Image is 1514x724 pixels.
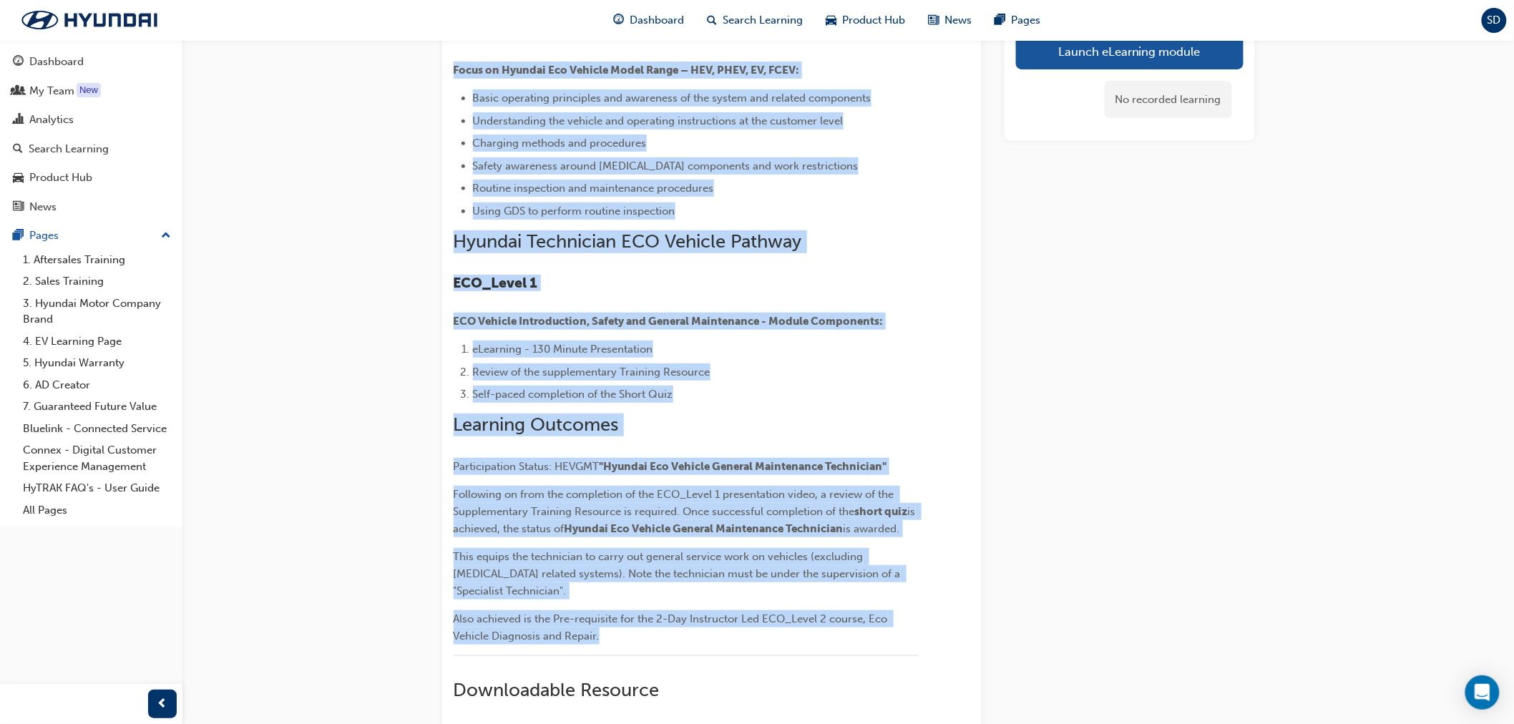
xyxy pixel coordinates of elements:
[917,6,983,35] a: news-iconNews
[6,46,177,222] button: DashboardMy TeamAnalyticsSearch LearningProduct HubNews
[1016,33,1244,69] a: Launch eLearning module
[6,49,177,75] a: Dashboard
[17,293,177,331] a: 3. Hyundai Motor Company Brand
[602,6,695,35] a: guage-iconDashboard
[1465,675,1500,710] div: Open Intercom Messenger
[6,194,177,220] a: News
[6,165,177,191] a: Product Hub
[157,695,168,713] span: prev-icon
[473,182,714,195] span: Routine inspection and maintenance procedures
[928,11,939,29] span: news-icon
[17,249,177,271] a: 1. Aftersales Training
[29,141,109,157] div: Search Learning
[454,488,897,518] span: Following on from the completion of the ECO_Level 1 presentation video, a review of the Supplemen...
[454,550,904,597] span: This equips the technician to carry out general service work on vehicles (excluding [MEDICAL_DATA...
[29,170,92,186] div: Product Hub
[13,114,24,127] span: chart-icon
[13,85,24,98] span: people-icon
[613,11,624,29] span: guage-icon
[565,522,844,535] span: Hyundai Eco Vehicle General Maintenance Technician
[13,56,24,69] span: guage-icon
[17,499,177,522] a: All Pages
[454,315,884,328] span: ECO Vehicle Introduction, Safety and General Maintenance - Module Components:
[695,6,814,35] a: search-iconSearch Learning
[454,275,538,291] span: ECO_Level 1
[1105,80,1232,118] div: No recorded learning
[983,6,1052,35] a: pages-iconPages
[855,505,908,518] span: short quiz
[17,331,177,353] a: 4. EV Learning Page
[454,460,600,473] span: Participation Status: HEVGMT
[17,396,177,418] a: 7. Guaranteed Future Value
[473,205,675,217] span: Using GDS to perform routine inspection
[630,12,684,29] span: Dashboard
[454,679,660,701] span: Downloadable Resource
[17,270,177,293] a: 2. Sales Training
[473,366,710,378] span: Review of the supplementary Training Resource
[77,83,101,97] div: Tooltip anchor
[473,160,859,172] span: Safety awareness around [MEDICAL_DATA] components and work restrictions
[17,374,177,396] a: 6. AD Creator
[473,92,871,104] span: Basic operating principles and awareness of the system and related components
[13,172,24,185] span: car-icon
[473,388,673,401] span: Self-paced completion of the Short Quiz
[6,222,177,249] button: Pages
[29,83,74,99] div: My Team
[13,230,24,243] span: pages-icon
[161,227,171,245] span: up-icon
[454,230,802,253] span: Hyundai Technician ECO Vehicle Pathway
[6,78,177,104] a: My Team
[473,114,844,127] span: Understanding the vehicle and operating instructions at the customer level
[13,143,23,156] span: search-icon
[29,54,84,70] div: Dashboard
[842,12,905,29] span: Product Hub
[814,6,917,35] a: car-iconProduct Hub
[17,477,177,499] a: HyTRAK FAQ's - User Guide
[600,460,887,473] span: "Hyundai Eco Vehicle General Maintenance Technician"
[454,64,800,77] span: Focus on Hyundai Eco Vehicle Model Range – HEV, PHEV, EV, FCEV:
[1488,12,1501,29] span: SD
[13,201,24,214] span: news-icon
[17,418,177,440] a: Bluelink - Connected Service
[826,11,836,29] span: car-icon
[473,137,647,150] span: Charging methods and procedures
[17,439,177,477] a: Connex - Digital Customer Experience Management
[844,522,900,535] span: is awarded.
[29,228,59,244] div: Pages
[6,107,177,133] a: Analytics
[17,352,177,374] a: 5. Hyundai Warranty
[6,136,177,162] a: Search Learning
[454,612,891,642] span: Also achieved is the Pre-requisite for the 2-Day Instructor Led ECO_Level 2 course, Eco Vehicle D...
[473,343,653,356] span: eLearning - 130 Minute Presentation
[29,112,74,128] div: Analytics
[29,199,57,215] div: News
[1482,8,1507,33] button: SD
[944,12,972,29] span: News
[454,414,619,436] span: Learning Outcomes
[7,5,172,35] img: Trak
[707,11,717,29] span: search-icon
[995,11,1005,29] span: pages-icon
[1011,12,1040,29] span: Pages
[723,12,803,29] span: Search Learning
